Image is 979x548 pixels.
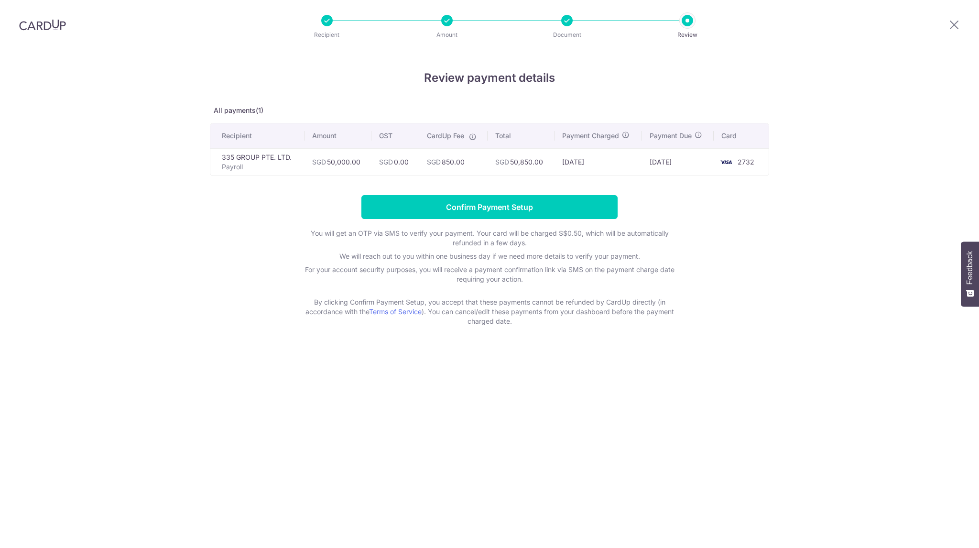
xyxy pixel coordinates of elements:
img: <span class="translation_missing" title="translation missing: en.account_steps.new_confirm_form.b... [717,156,736,168]
button: Feedback - Show survey [961,241,979,307]
h4: Review payment details [210,69,769,87]
p: Review [652,30,723,40]
a: Terms of Service [369,307,422,316]
p: You will get an OTP via SMS to verify your payment. Your card will be charged S$0.50, which will ... [298,229,681,248]
span: SGD [379,158,393,166]
p: Document [532,30,602,40]
span: Feedback [966,251,974,285]
td: [DATE] [555,148,642,175]
p: By clicking Confirm Payment Setup, you accept that these payments cannot be refunded by CardUp di... [298,297,681,326]
span: Payment Due [650,131,692,141]
td: 50,850.00 [488,148,555,175]
p: Amount [412,30,482,40]
span: Payment Charged [562,131,619,141]
span: 2732 [738,158,754,166]
span: SGD [495,158,509,166]
th: Recipient [210,123,305,148]
td: [DATE] [642,148,714,175]
td: 335 GROUP PTE. LTD. [210,148,305,175]
p: Payroll [222,162,297,172]
td: 50,000.00 [305,148,372,175]
p: All payments(1) [210,106,769,115]
td: 0.00 [371,148,419,175]
span: SGD [427,158,441,166]
th: Amount [305,123,372,148]
span: CardUp Fee [427,131,464,141]
span: SGD [312,158,326,166]
td: 850.00 [419,148,488,175]
p: We will reach out to you within one business day if we need more details to verify your payment. [298,252,681,261]
img: CardUp [19,19,66,31]
p: For your account security purposes, you will receive a payment confirmation link via SMS on the p... [298,265,681,294]
th: Total [488,123,555,148]
input: Confirm Payment Setup [361,195,618,219]
p: Recipient [292,30,362,40]
th: GST [371,123,419,148]
th: Card [714,123,769,148]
